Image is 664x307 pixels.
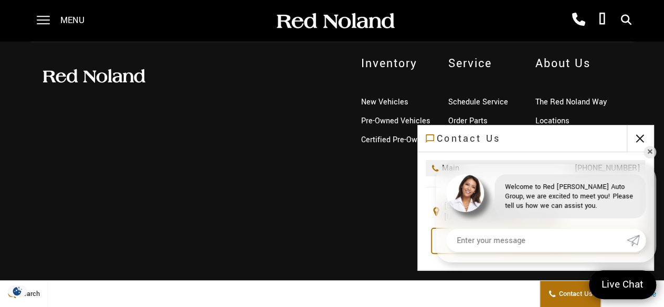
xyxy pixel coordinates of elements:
[535,97,607,108] a: The Red Noland Way
[437,124,500,153] h2: Contact Us
[431,163,459,174] span: Main
[448,97,508,108] a: Schedule Service
[361,134,430,145] a: Certified Pre-Owned
[556,289,593,299] span: Contact Us
[5,285,29,297] img: Opt-Out Icon
[5,285,29,297] section: Click to Open Cookie Consent Modal
[627,229,646,252] a: Submit
[361,115,430,126] a: Pre-Owned Vehicles
[446,229,627,252] input: Enter your message
[448,55,520,72] span: Service
[431,228,640,254] a: Get Directions
[446,174,484,212] img: Agent profile photo
[275,12,395,30] img: Red Noland Auto Group
[589,270,656,299] a: Live Chat
[361,97,408,108] a: New Vehicles
[575,163,640,174] span: [PHONE_NUMBER]
[361,55,433,72] span: Inventory
[535,115,570,126] a: Locations
[596,278,649,292] span: Live Chat
[535,55,623,72] span: About Us
[41,68,146,84] img: Red Noland Auto Group
[627,125,653,152] button: close
[494,174,646,218] div: Welcome to Red [PERSON_NAME] Auto Group, we are excited to meet you! Please tell us how we can as...
[426,160,645,176] a: Main [PHONE_NUMBER]
[448,115,488,126] a: Order Parts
